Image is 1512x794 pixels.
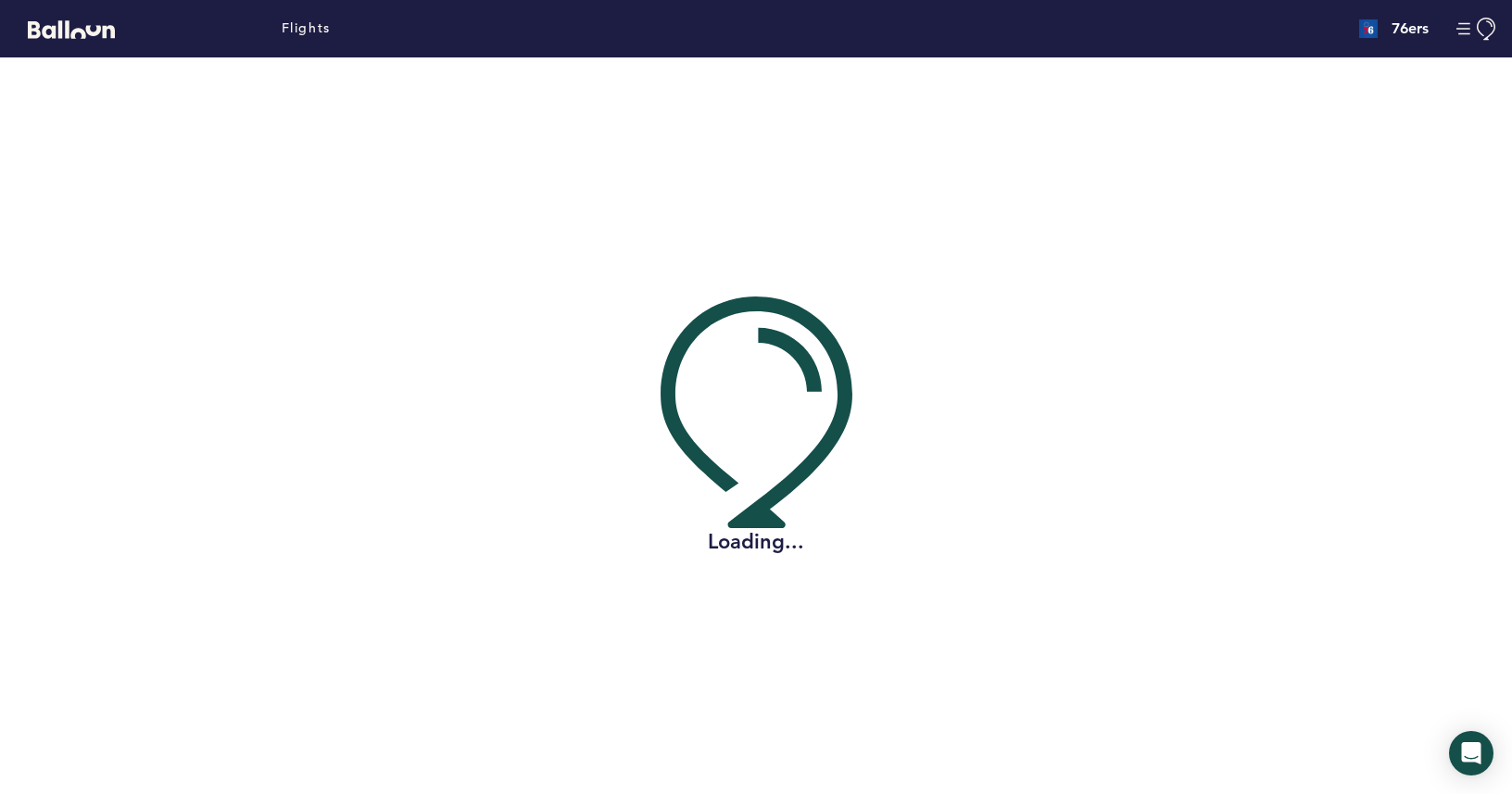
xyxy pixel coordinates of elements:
[14,19,115,38] a: Balloon
[1449,731,1493,775] div: Open Intercom Messenger
[1456,18,1498,41] button: Manage Account
[282,19,331,39] a: Flights
[1392,18,1429,40] h4: 76ers
[661,528,852,556] h2: Loading...
[28,20,115,39] svg: Balloon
